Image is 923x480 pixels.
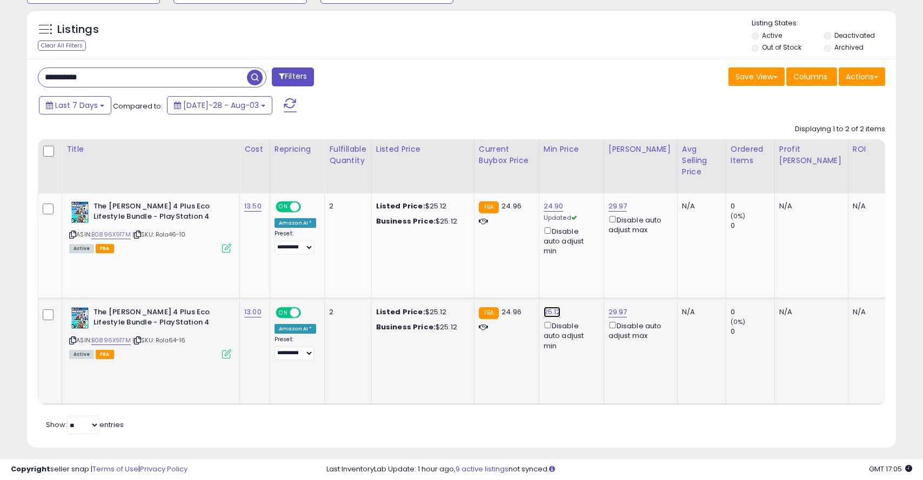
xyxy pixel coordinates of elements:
[376,216,436,226] b: Business Price:
[69,201,231,252] div: ASIN:
[779,201,840,211] div: N/A
[376,217,466,226] div: $25.12
[96,244,114,253] span: FBA
[91,336,131,345] a: B0896X917M
[544,307,561,317] a: 25.12
[113,101,163,111] span: Compared to:
[752,18,896,29] p: Listing States:
[869,464,912,474] span: 2025-08-11 17:05 GMT
[479,144,534,166] div: Current Buybox Price
[731,221,774,231] div: 0
[853,201,888,211] div: N/A
[731,144,770,166] div: Ordered Items
[277,202,290,212] span: ON
[244,144,265,155] div: Cost
[376,307,466,317] div: $25.12
[132,336,186,344] span: | SKU: Rola64-16
[167,96,272,114] button: [DATE]-28 - Aug-03
[479,201,499,213] small: FBA
[762,31,782,40] label: Active
[329,201,363,211] div: 2
[275,324,317,334] div: Amazon AI *
[544,225,596,256] div: Disable auto adjust min
[244,201,262,212] a: 13.50
[55,100,98,111] span: Last 7 Days
[731,201,774,211] div: 0
[501,307,521,317] span: 24.96
[140,464,188,474] a: Privacy Policy
[479,307,499,319] small: FBA
[277,308,290,317] span: ON
[69,201,91,223] img: 51rx8fZlW-L._SL40_.jpg
[762,43,801,52] label: Out of Stock
[731,317,746,326] small: (0%)
[183,100,259,111] span: [DATE]-28 - Aug-03
[91,230,131,239] a: B0896X917M
[682,307,718,317] div: N/A
[786,67,837,86] button: Columns
[376,201,466,211] div: $25.12
[853,307,888,317] div: N/A
[608,201,627,212] a: 29.97
[793,71,827,82] span: Columns
[92,464,138,474] a: Terms of Use
[132,230,186,239] span: | SKU: Rola46-10
[544,213,577,222] span: Updated
[11,464,50,474] strong: Copyright
[275,144,320,155] div: Repricing
[608,214,669,235] div: Disable auto adjust max
[682,201,718,211] div: N/A
[299,202,317,212] span: OFF
[39,96,111,114] button: Last 7 Days
[731,212,746,220] small: (0%)
[244,307,262,317] a: 13.00
[57,22,99,37] h5: Listings
[608,144,673,155] div: [PERSON_NAME]
[69,244,94,253] span: All listings currently available for purchase on Amazon
[299,308,317,317] span: OFF
[275,336,317,360] div: Preset:
[795,124,885,134] div: Displaying 1 to 2 of 2 items
[272,67,314,86] button: Filters
[66,144,235,155] div: Title
[38,40,86,51] div: Clear All Filters
[275,218,317,228] div: Amazon AI *
[275,230,317,254] div: Preset:
[501,201,521,211] span: 24.96
[329,307,363,317] div: 2
[376,322,466,332] div: $25.12
[456,464,509,474] a: 9 active listings
[376,322,436,332] b: Business Price:
[96,350,114,359] span: FBA
[376,144,470,155] div: Listed Price
[779,307,840,317] div: N/A
[544,201,564,212] a: 24.90
[731,307,774,317] div: 0
[93,201,225,224] b: The [PERSON_NAME] 4 Plus Eco Lifestyle Bundle - PlayStation 4
[779,144,844,166] div: Profit [PERSON_NAME]
[834,31,875,40] label: Deactivated
[728,67,785,86] button: Save View
[93,307,225,330] b: The [PERSON_NAME] 4 Plus Eco Lifestyle Bundle - PlayStation 4
[544,144,599,155] div: Min Price
[69,307,91,329] img: 51rx8fZlW-L._SL40_.jpg
[682,144,721,178] div: Avg Selling Price
[839,67,885,86] button: Actions
[608,307,627,317] a: 29.97
[376,307,425,317] b: Listed Price:
[834,43,864,52] label: Archived
[608,320,669,341] div: Disable auto adjust max
[69,350,94,359] span: All listings currently available for purchase on Amazon
[46,420,124,430] span: Show: entries
[326,464,912,475] div: Last InventoryLab Update: 1 hour ago, not synced.
[731,327,774,336] div: 0
[544,320,596,351] div: Disable auto adjust min
[69,307,231,357] div: ASIN:
[376,201,425,211] b: Listed Price:
[853,144,892,155] div: ROI
[329,144,366,166] div: Fulfillable Quantity
[11,464,188,475] div: seller snap | |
